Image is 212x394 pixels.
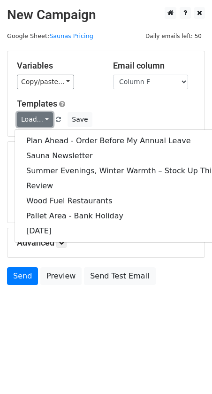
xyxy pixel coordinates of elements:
[17,75,74,89] a: Copy/paste...
[142,32,205,39] a: Daily emails left: 50
[142,31,205,41] span: Daily emails left: 50
[7,267,38,285] a: Send
[7,7,205,23] h2: New Campaign
[17,238,195,248] h5: Advanced
[68,112,92,127] button: Save
[17,61,99,71] h5: Variables
[7,32,93,39] small: Google Sheet:
[17,112,53,127] a: Load...
[40,267,82,285] a: Preview
[165,349,212,394] iframe: Chat Widget
[84,267,155,285] a: Send Test Email
[49,32,93,39] a: Saunas Pricing
[113,61,195,71] h5: Email column
[17,99,57,108] a: Templates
